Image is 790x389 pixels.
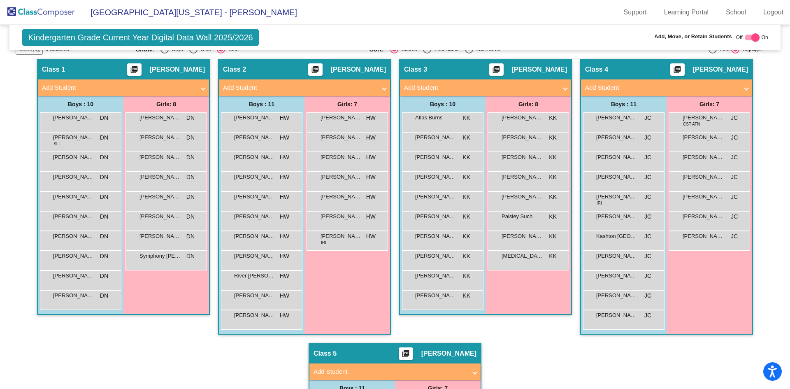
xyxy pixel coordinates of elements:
[731,153,738,162] span: JC
[421,349,476,358] span: [PERSON_NAME]
[489,63,504,76] button: Print Students Details
[280,212,289,221] span: HW
[53,114,94,122] span: [PERSON_NAME]
[53,252,94,260] span: [PERSON_NAME]
[415,193,456,201] span: [PERSON_NAME]
[100,133,108,142] span: DN
[683,173,724,181] span: [PERSON_NAME]
[223,83,376,93] mat-panel-title: Add Student
[644,311,651,320] span: JC
[502,252,543,260] span: [MEDICAL_DATA][PERSON_NAME]
[462,114,470,122] span: KK
[596,212,637,221] span: [PERSON_NAME]
[736,34,743,41] span: Off
[683,212,724,221] span: [PERSON_NAME]
[186,252,195,261] span: DN
[399,347,413,360] button: Print Students Details
[234,212,275,221] span: [PERSON_NAME]
[404,83,557,93] mat-panel-title: Add Student
[462,133,470,142] span: KK
[462,212,470,221] span: KK
[667,96,752,112] div: Girls: 7
[462,232,470,241] span: KK
[644,173,651,182] span: JC
[100,153,108,162] span: DN
[585,65,608,74] span: Class 4
[139,212,181,221] span: [PERSON_NAME]
[314,349,337,358] span: Class 5
[731,133,738,142] span: JC
[53,153,94,161] span: [PERSON_NAME]
[53,232,94,240] span: [PERSON_NAME]
[597,200,602,206] span: IRI
[486,96,571,112] div: Girls: 8
[321,153,362,161] span: [PERSON_NAME]
[280,153,289,162] span: HW
[53,291,94,300] span: [PERSON_NAME]
[491,65,501,77] mat-icon: picture_as_pdf
[585,83,738,93] mat-panel-title: Add Student
[366,153,376,162] span: HW
[234,252,275,260] span: [PERSON_NAME]
[502,173,543,181] span: [PERSON_NAME]
[596,252,637,260] span: [PERSON_NAME]
[100,272,108,280] span: DN
[596,153,637,161] span: [PERSON_NAME]
[280,232,289,241] span: HW
[672,65,682,77] mat-icon: picture_as_pdf
[280,291,289,300] span: HW
[596,173,637,181] span: [PERSON_NAME]
[502,232,543,240] span: [PERSON_NAME]
[186,173,195,182] span: DN
[512,65,567,74] span: [PERSON_NAME]
[100,232,108,241] span: DN
[280,311,289,320] span: HW
[234,311,275,319] span: [PERSON_NAME]
[139,232,181,240] span: [PERSON_NAME]
[100,291,108,300] span: DN
[596,133,637,142] span: [PERSON_NAME]
[280,114,289,122] span: HW
[683,193,724,201] span: [PERSON_NAME]
[462,291,470,300] span: KK
[219,96,304,112] div: Boys : 11
[186,193,195,201] span: DN
[549,133,557,142] span: KK
[234,153,275,161] span: [PERSON_NAME]
[644,291,651,300] span: JC
[581,96,667,112] div: Boys : 11
[321,114,362,122] span: [PERSON_NAME]
[596,114,637,122] span: [PERSON_NAME]
[366,173,376,182] span: HW
[644,114,651,122] span: JC
[321,193,362,201] span: [PERSON_NAME]
[321,173,362,181] span: [PERSON_NAME]
[314,367,467,377] mat-panel-title: Add Student
[186,153,195,162] span: DN
[415,173,456,181] span: [PERSON_NAME]
[404,65,427,74] span: Class 3
[82,6,297,19] span: [GEOGRAPHIC_DATA][US_STATE] - [PERSON_NAME]
[415,153,456,161] span: [PERSON_NAME]
[596,232,637,240] span: Kashton [GEOGRAPHIC_DATA]
[186,212,195,221] span: DN
[596,193,637,201] span: [PERSON_NAME]
[321,232,362,240] span: [PERSON_NAME]
[596,311,637,319] span: [PERSON_NAME] [PERSON_NAME]
[731,232,738,241] span: JC
[693,65,748,74] span: [PERSON_NAME]
[757,6,790,19] a: Logout
[139,193,181,201] span: [PERSON_NAME]
[304,96,390,112] div: Girls: 7
[53,212,94,221] span: [PERSON_NAME]
[331,65,386,74] span: [PERSON_NAME]
[186,232,195,241] span: DN
[731,193,738,201] span: JC
[400,96,486,112] div: Boys : 10
[234,291,275,300] span: [PERSON_NAME]
[123,96,209,112] div: Girls: 8
[617,6,653,19] a: Support
[549,153,557,162] span: KK
[719,6,753,19] a: School
[139,173,181,181] span: [PERSON_NAME]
